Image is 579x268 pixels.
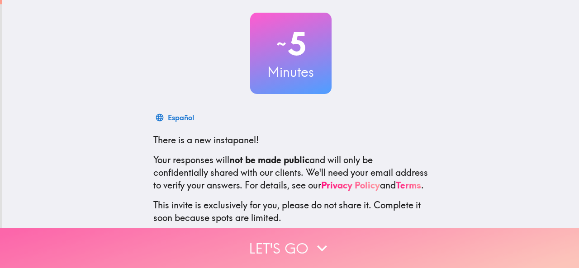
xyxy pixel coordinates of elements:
a: Privacy Policy [321,179,380,191]
h2: 5 [250,25,332,62]
span: ~ [275,30,288,57]
p: Your responses will and will only be confidentially shared with our clients. We'll need your emai... [153,154,428,192]
h3: Minutes [250,62,332,81]
div: Español [168,111,194,124]
b: not be made public [229,154,309,165]
span: There is a new instapanel! [153,134,259,146]
a: Terms [396,179,421,191]
p: This invite is exclusively for you, please do not share it. Complete it soon because spots are li... [153,199,428,224]
button: Español [153,108,198,127]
